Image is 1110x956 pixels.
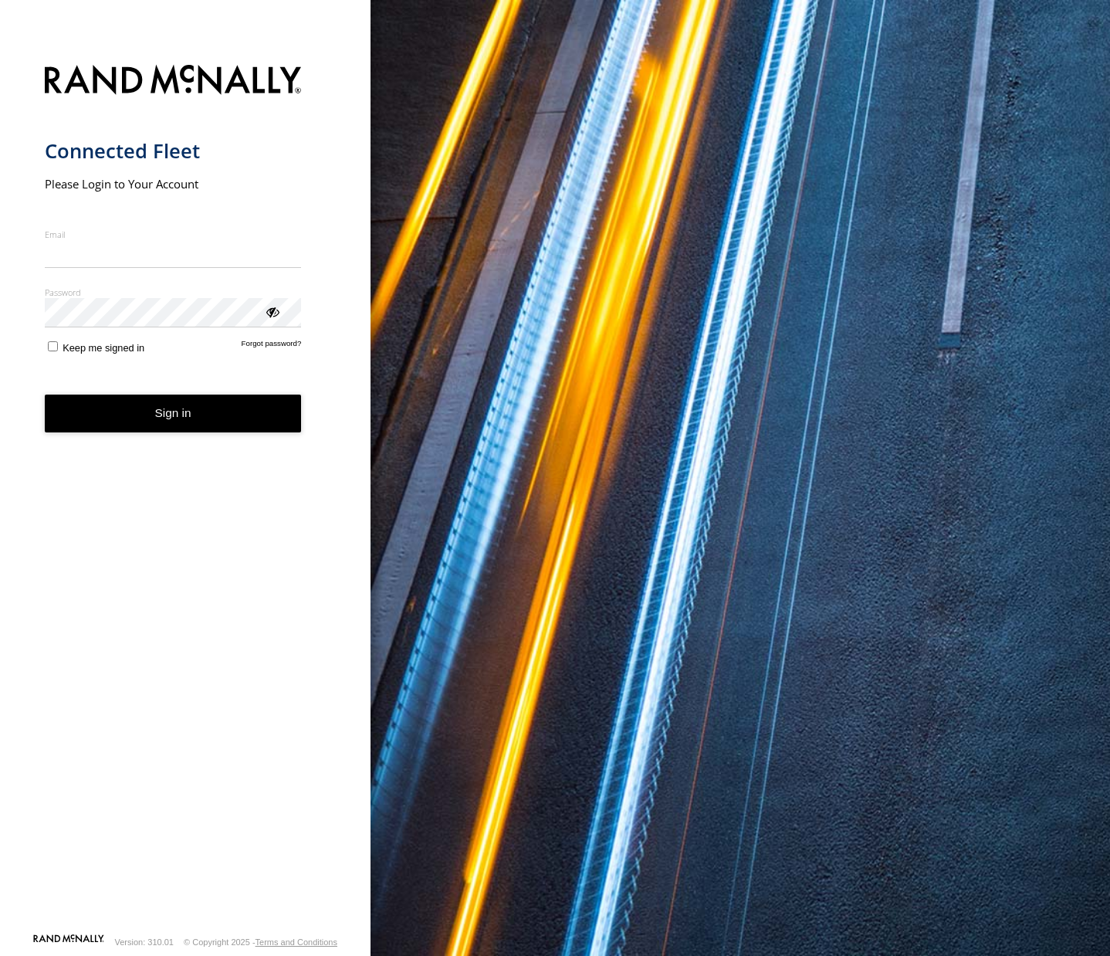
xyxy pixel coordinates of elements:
a: Visit our Website [33,934,104,950]
label: Email [45,229,302,240]
a: Terms and Conditions [256,937,337,947]
form: main [45,56,327,933]
img: Rand McNally [45,62,302,101]
button: Sign in [45,395,302,432]
div: © Copyright 2025 - [184,937,337,947]
div: Version: 310.01 [115,937,174,947]
div: ViewPassword [264,303,279,319]
span: Keep me signed in [63,342,144,354]
label: Password [45,286,302,298]
a: Forgot password? [242,339,302,354]
h1: Connected Fleet [45,138,302,164]
h2: Please Login to Your Account [45,176,302,192]
input: Keep me signed in [48,341,58,351]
